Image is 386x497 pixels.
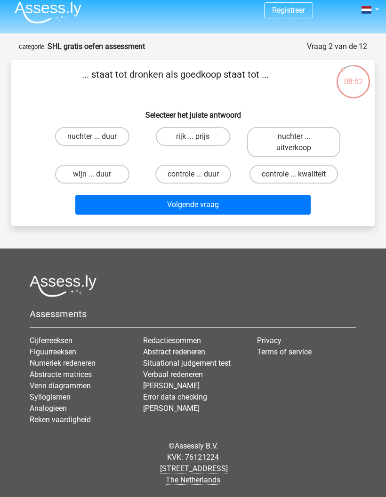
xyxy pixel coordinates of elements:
a: Situational judgement test [143,359,231,368]
h6: Selecteer het juiste antwoord [26,103,360,120]
a: Terms of service [257,347,312,356]
a: Error data checking [143,393,207,401]
a: Abstract redeneren [143,347,205,356]
div: 08:52 [336,64,371,88]
a: Registreer [272,6,305,15]
a: Verbaal redeneren [143,370,203,379]
a: Reken vaardigheid [30,415,91,424]
h5: Assessments [30,308,356,320]
img: Assessly [15,1,81,24]
p: ... staat tot dronken als goedkoop staat tot ... [26,67,324,96]
a: Cijferreeksen [30,336,72,345]
a: Privacy [257,336,281,345]
button: Volgende vraag [75,195,311,215]
a: Numeriek redeneren [30,359,96,368]
a: Analogieen [30,404,67,413]
label: nuchter ... duur [55,127,129,146]
img: Assessly logo [30,275,96,297]
div: Vraag 2 van de 12 [307,41,367,52]
strong: SHL gratis oefen assessment [48,42,145,51]
label: nuchter ... uitverkoop [247,127,340,157]
label: rijk ... prijs [156,127,230,146]
label: controle ... kwaliteit [249,165,338,184]
a: [PERSON_NAME] [143,404,200,413]
a: [PERSON_NAME] [143,381,200,390]
div: © KVK: [23,433,363,493]
label: wijn ... duur [55,165,129,184]
small: Categorie: [19,43,46,50]
a: Venn diagrammen [30,381,91,390]
a: Figuurreeksen [30,347,76,356]
a: Abstracte matrices [30,370,92,379]
a: Syllogismen [30,393,71,401]
a: Assessly B.V. [175,441,218,450]
a: Redactiesommen [143,336,201,345]
label: controle ... duur [155,165,231,184]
